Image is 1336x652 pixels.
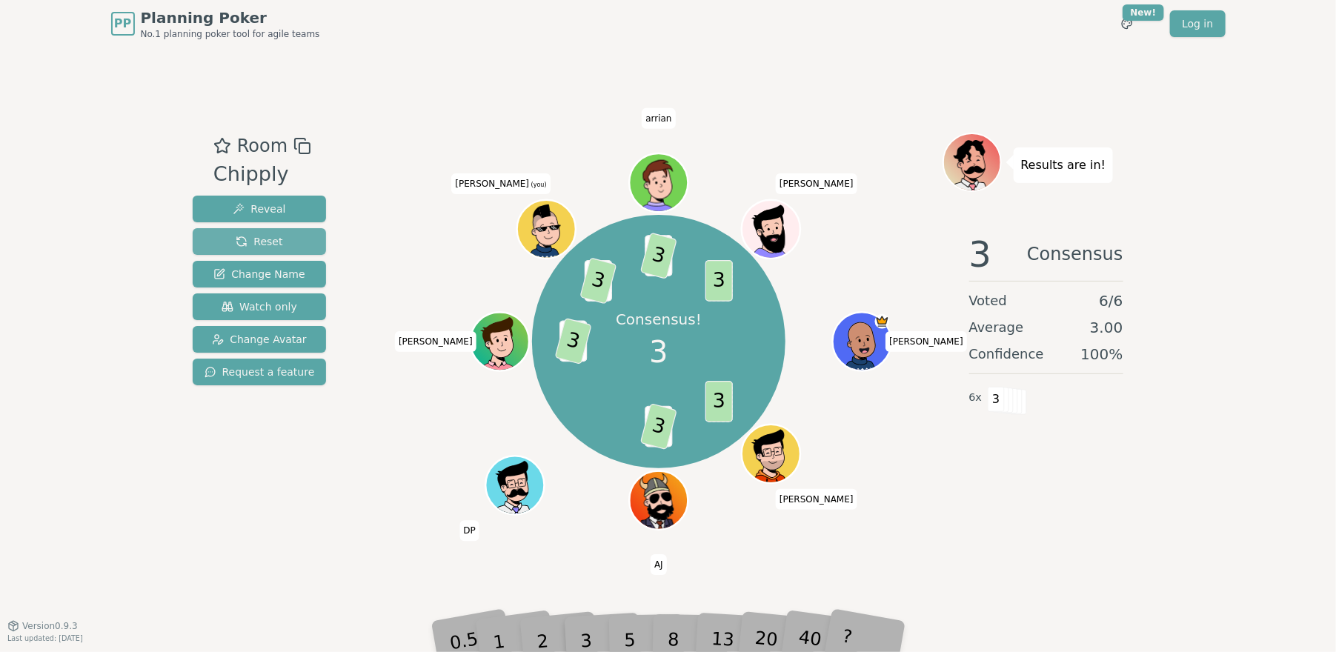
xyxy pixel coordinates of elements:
[236,234,282,249] span: Reset
[193,293,327,320] button: Watch only
[7,620,78,632] button: Version0.9.3
[1114,10,1140,37] button: New!
[555,318,592,365] span: 3
[885,331,967,352] span: Click to change your name
[114,15,131,33] span: PP
[1170,10,1225,37] a: Log in
[529,182,547,188] span: (you)
[141,28,320,40] span: No.1 planning poker tool for agile teams
[193,228,327,255] button: Reset
[519,202,574,256] button: Click to change your avatar
[205,365,315,379] span: Request a feature
[1099,290,1123,311] span: 6 / 6
[452,173,551,194] span: Click to change your name
[776,173,857,194] span: Click to change your name
[212,332,307,347] span: Change Avatar
[705,382,733,423] span: 3
[969,236,992,272] span: 3
[640,403,677,450] span: 3
[1090,317,1123,338] span: 3.00
[22,620,78,632] span: Version 0.9.3
[642,108,675,129] span: Click to change your name
[459,520,479,541] span: Click to change your name
[213,267,305,282] span: Change Name
[616,309,702,330] p: Consensus!
[1080,344,1123,365] span: 100 %
[213,159,311,190] div: Chipply
[969,390,983,406] span: 6 x
[395,331,476,352] span: Click to change your name
[213,133,231,159] button: Add as favourite
[640,233,677,279] span: 3
[193,359,327,385] button: Request a feature
[1123,4,1165,21] div: New!
[237,133,288,159] span: Room
[969,290,1008,311] span: Voted
[1027,236,1123,272] span: Consensus
[141,7,320,28] span: Planning Poker
[969,317,1024,338] span: Average
[651,554,667,575] span: Click to change your name
[1021,155,1106,176] p: Results are in!
[579,258,617,305] span: 3
[776,489,857,510] span: Click to change your name
[193,261,327,287] button: Change Name
[649,330,668,374] span: 3
[193,326,327,353] button: Change Avatar
[233,202,285,216] span: Reveal
[875,314,890,329] span: Melissa is the host
[193,196,327,222] button: Reveal
[988,387,1005,412] span: 3
[969,344,1044,365] span: Confidence
[222,299,297,314] span: Watch only
[7,634,83,642] span: Last updated: [DATE]
[111,7,320,40] a: PPPlanning PokerNo.1 planning poker tool for agile teams
[705,261,733,302] span: 3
